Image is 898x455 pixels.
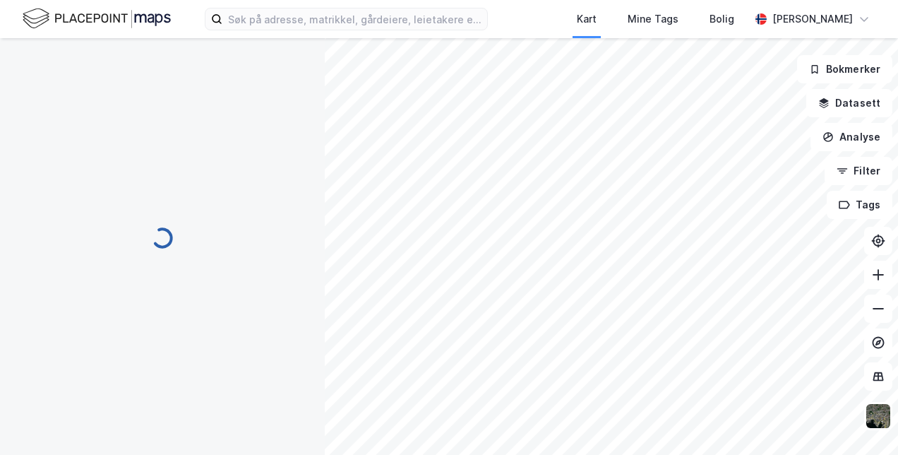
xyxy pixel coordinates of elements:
[628,11,678,28] div: Mine Tags
[810,123,892,151] button: Analyse
[577,11,597,28] div: Kart
[827,387,898,455] iframe: Chat Widget
[710,11,734,28] div: Bolig
[151,227,174,249] img: spinner.a6d8c91a73a9ac5275cf975e30b51cfb.svg
[222,8,487,30] input: Søk på adresse, matrikkel, gårdeiere, leietakere eller personer
[797,55,892,83] button: Bokmerker
[23,6,171,31] img: logo.f888ab2527a4732fd821a326f86c7f29.svg
[772,11,853,28] div: [PERSON_NAME]
[827,191,892,219] button: Tags
[806,89,892,117] button: Datasett
[825,157,892,185] button: Filter
[827,387,898,455] div: Kontrollprogram for chat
